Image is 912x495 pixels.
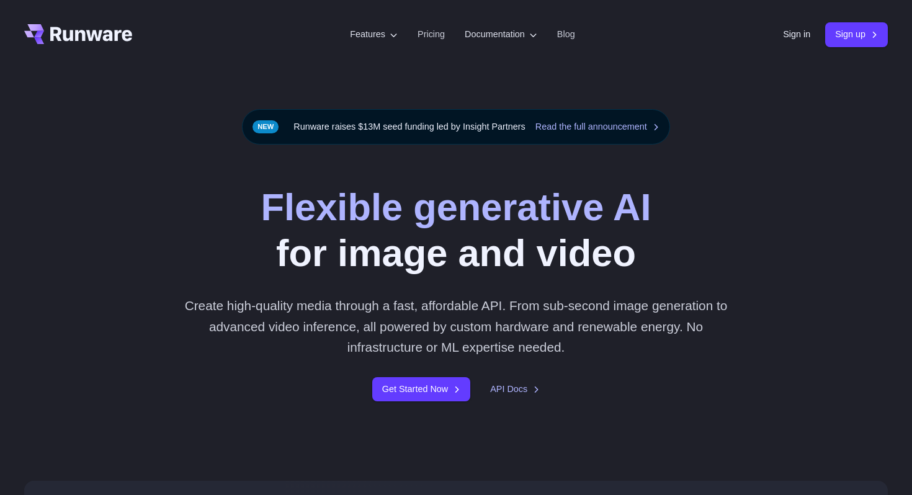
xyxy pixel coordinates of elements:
a: Go to / [24,24,132,44]
label: Features [350,27,398,42]
a: Read the full announcement [535,120,659,134]
a: API Docs [490,382,540,396]
a: Pricing [418,27,445,42]
p: Create high-quality media through a fast, affordable API. From sub-second image generation to adv... [180,295,733,357]
a: Sign up [825,22,888,47]
div: Runware raises $13M seed funding led by Insight Partners [242,109,670,145]
h1: for image and video [261,184,651,275]
label: Documentation [465,27,537,42]
a: Blog [557,27,575,42]
strong: Flexible generative AI [261,185,651,228]
a: Get Started Now [372,377,470,401]
a: Sign in [783,27,810,42]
